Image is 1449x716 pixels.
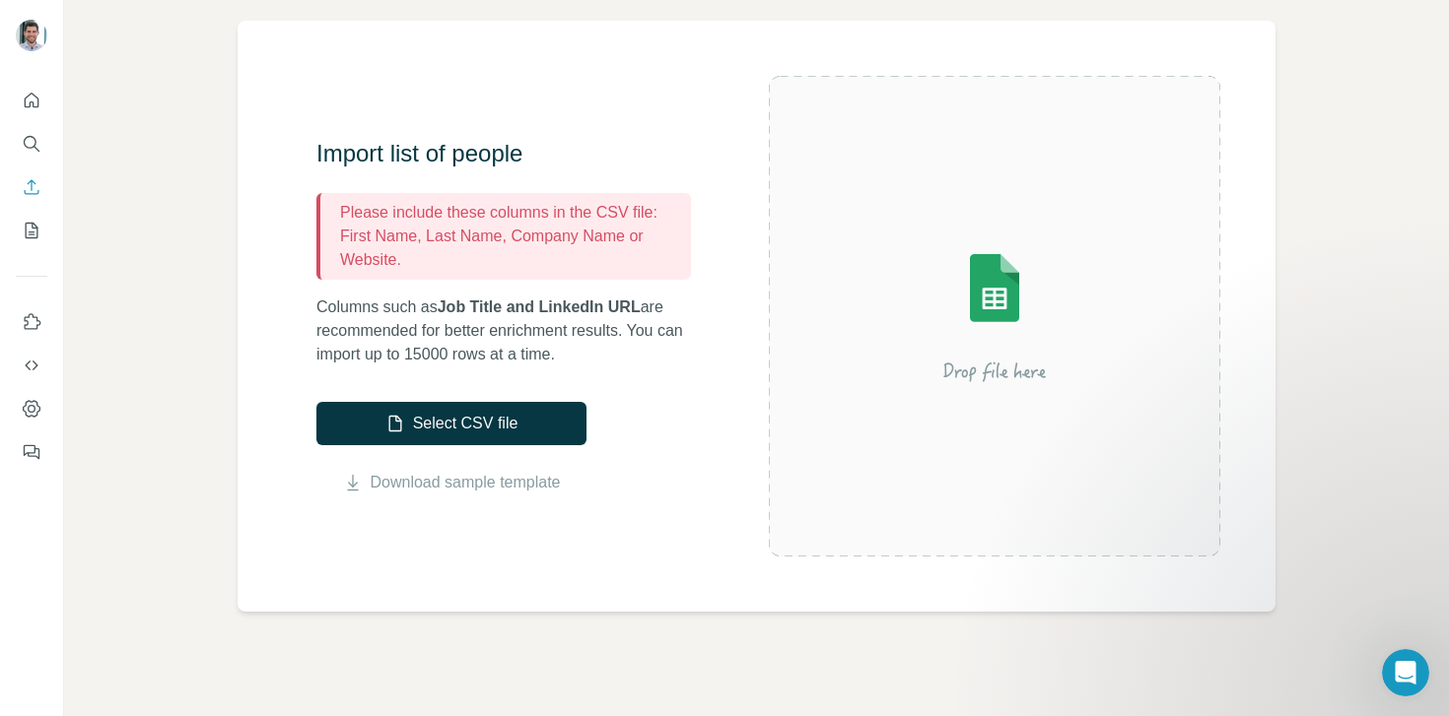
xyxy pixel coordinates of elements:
[16,20,47,51] img: Avatar
[16,213,47,248] button: My lists
[316,138,711,169] h3: Import list of people
[371,471,561,494] a: Download sample template
[316,471,586,494] button: Download sample template
[16,391,47,426] button: Dashboard
[16,304,47,340] button: Use Surfe on LinkedIn
[340,201,683,225] p: Please include these columns in the CSV file:
[16,83,47,118] button: Quick start
[16,434,47,470] button: Feedback
[16,169,47,205] button: Enrich CSV
[438,298,641,315] span: Job Title and LinkedIn URL
[16,348,47,383] button: Use Surfe API
[316,402,586,445] button: Select CSV file
[316,295,711,366] p: Columns such as are recommended for better enrichment results. You can import up to 15000 rows at...
[16,126,47,162] button: Search
[340,225,683,272] p: First Name, Last Name, Company Name or Website.
[1382,649,1429,696] iframe: Intercom live chat
[817,198,1172,434] img: Surfe Illustration - Drop file here or select below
